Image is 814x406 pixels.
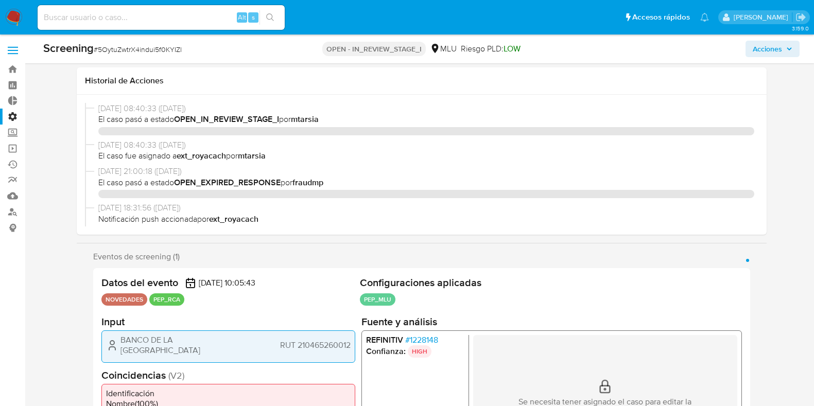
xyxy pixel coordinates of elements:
span: LOW [504,43,521,55]
span: # 5OytuZwtrX4indui5f0KYIZl [94,44,182,55]
span: Alt [238,12,246,22]
span: Riesgo PLD: [461,43,521,55]
div: MLU [430,43,457,55]
a: Notificaciones [700,13,709,22]
span: s [252,12,255,22]
p: agustin.duran@mercadolibre.com [734,12,792,22]
button: Acciones [746,41,800,57]
p: OPEN - IN_REVIEW_STAGE_I [322,42,426,56]
span: Accesos rápidos [632,12,690,23]
span: Acciones [753,41,782,57]
a: Salir [795,12,806,23]
button: search-icon [259,10,281,25]
b: Screening [43,40,94,56]
input: Buscar usuario o caso... [38,11,285,24]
